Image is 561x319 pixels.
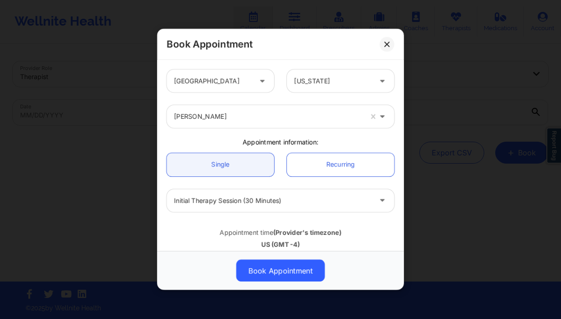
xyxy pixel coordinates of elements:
[174,105,362,128] div: [PERSON_NAME]
[160,138,401,147] div: Appointment information:
[294,69,371,92] div: [US_STATE]
[167,240,394,249] div: US (GMT -4)
[167,153,274,176] a: Single
[273,229,341,236] b: (Provider's timezone)
[236,260,325,282] button: Book Appointment
[174,189,371,212] div: Initial Therapy Session (30 minutes)
[287,153,394,176] a: Recurring
[174,69,251,92] div: [GEOGRAPHIC_DATA]
[167,38,253,50] h2: Book Appointment
[167,228,394,237] div: Appointment time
